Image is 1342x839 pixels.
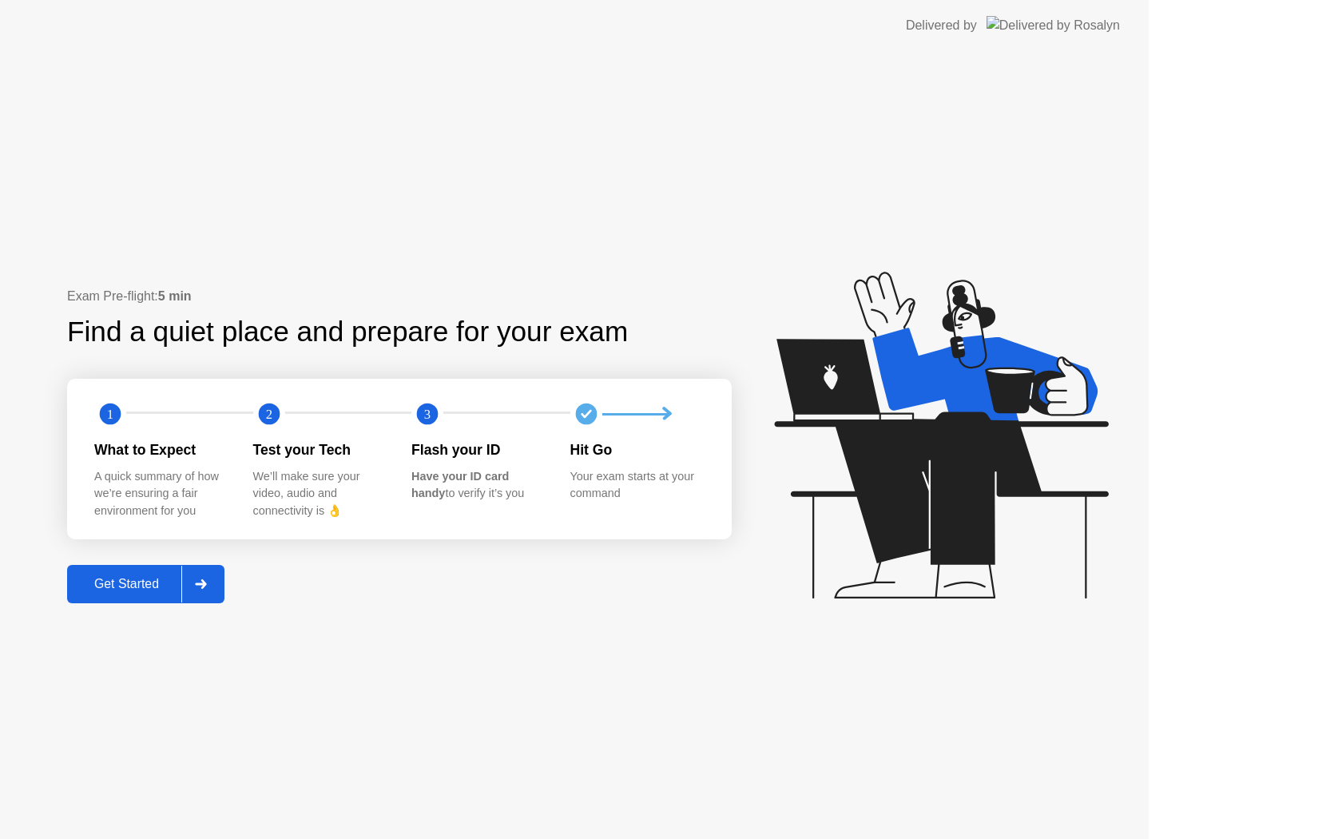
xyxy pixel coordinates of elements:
[424,407,431,422] text: 3
[411,470,509,500] b: Have your ID card handy
[94,468,228,520] div: A quick summary of how we’re ensuring a fair environment for you
[253,468,387,520] div: We’ll make sure your video, audio and connectivity is 👌
[265,407,272,422] text: 2
[67,311,630,353] div: Find a quiet place and prepare for your exam
[253,439,387,460] div: Test your Tech
[158,289,192,303] b: 5 min
[411,439,545,460] div: Flash your ID
[906,16,977,35] div: Delivered by
[72,577,181,591] div: Get Started
[411,468,545,503] div: to verify it’s you
[67,565,224,603] button: Get Started
[107,407,113,422] text: 1
[94,439,228,460] div: What to Expect
[570,439,704,460] div: Hit Go
[987,16,1120,34] img: Delivered by Rosalyn
[570,468,704,503] div: Your exam starts at your command
[67,287,732,306] div: Exam Pre-flight:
